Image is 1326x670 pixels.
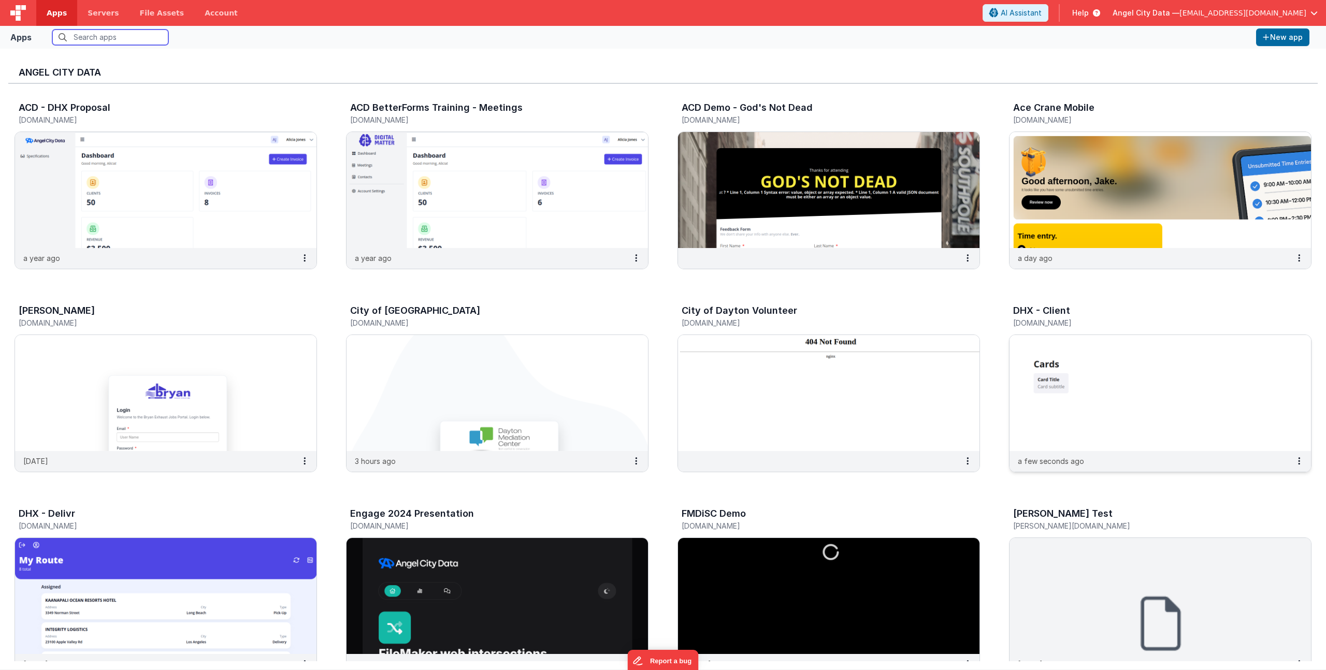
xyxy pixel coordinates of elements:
p: a year ago [355,253,392,264]
div: Apps [10,31,32,43]
h3: Angel City Data [19,67,1307,78]
p: [DATE] [1018,659,1043,669]
h3: FMDiSC Demo [682,508,746,519]
h5: [DOMAIN_NAME] [682,522,954,530]
h3: ACD - DHX Proposal [19,103,110,113]
h5: [DOMAIN_NAME] [19,319,291,327]
h5: [DOMAIN_NAME] [1013,116,1286,124]
h3: ACD BetterForms Training - Meetings [350,103,523,113]
span: Angel City Data — [1113,8,1179,18]
h5: [DOMAIN_NAME] [682,116,954,124]
button: AI Assistant [983,4,1048,22]
h5: [DOMAIN_NAME] [1013,319,1286,327]
h3: City of Dayton Volunteer [682,305,797,316]
p: [DATE] [23,659,48,669]
p: a day ago [1018,253,1053,264]
p: [DATE] [23,456,48,467]
h3: DHX - Delivr [19,508,75,519]
h5: [DOMAIN_NAME] [19,116,291,124]
h5: [DOMAIN_NAME] [350,522,623,530]
h5: [DOMAIN_NAME] [19,522,291,530]
h5: [PERSON_NAME][DOMAIN_NAME] [1013,522,1286,530]
h5: [DOMAIN_NAME] [682,319,954,327]
h5: [DOMAIN_NAME] [350,319,623,327]
h3: [PERSON_NAME] [19,305,95,316]
h3: Engage 2024 Presentation [350,508,474,519]
input: Search apps [52,30,168,45]
p: a few seconds ago [1018,456,1084,467]
h3: Ace Crane Mobile [1013,103,1094,113]
p: a year ago [23,253,60,264]
button: New app [1256,28,1309,46]
p: [DATE] [686,659,711,669]
span: Servers [88,8,119,18]
span: [EMAIL_ADDRESS][DOMAIN_NAME] [1179,8,1306,18]
span: File Assets [140,8,184,18]
p: 3 hours ago [355,456,396,467]
h5: [DOMAIN_NAME] [350,116,623,124]
span: Help [1072,8,1089,18]
button: Angel City Data — [EMAIL_ADDRESS][DOMAIN_NAME] [1113,8,1318,18]
p: a year ago [355,659,392,669]
h3: City of [GEOGRAPHIC_DATA] [350,305,480,316]
h3: [PERSON_NAME] Test [1013,508,1113,519]
span: Apps [47,8,67,18]
h3: ACD Demo - God's Not Dead [682,103,813,113]
span: AI Assistant [1001,8,1042,18]
h3: DHX - Client [1013,305,1070,316]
